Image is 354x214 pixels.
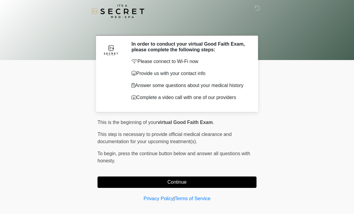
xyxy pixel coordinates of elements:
button: Continue [97,176,256,188]
p: Please connect to Wi-Fi now [131,58,247,65]
h1: ‎ ‎ [93,22,261,33]
span: This step is necessary to provide official medical clearance and documentation for your upcoming ... [97,132,232,144]
img: Agent Avatar [102,41,120,59]
span: press the continue button below and answer all questions with honesty. [97,151,250,163]
img: It's A Secret Med Spa Logo [91,5,144,18]
strong: virtual Good Faith Exam [157,120,213,125]
h2: In order to conduct your virtual Good Faith Exam, please complete the following steps: [131,41,247,53]
span: To begin, [97,151,118,156]
p: Answer some questions about your medical history [131,82,247,89]
p: Complete a video call with one of our providers [131,94,247,101]
a: Terms of Service [175,196,210,201]
span: This is the beginning of your [97,120,157,125]
a: Privacy Policy [144,196,174,201]
a: | [173,196,175,201]
p: Provide us with your contact info [131,70,247,77]
span: . [213,120,214,125]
